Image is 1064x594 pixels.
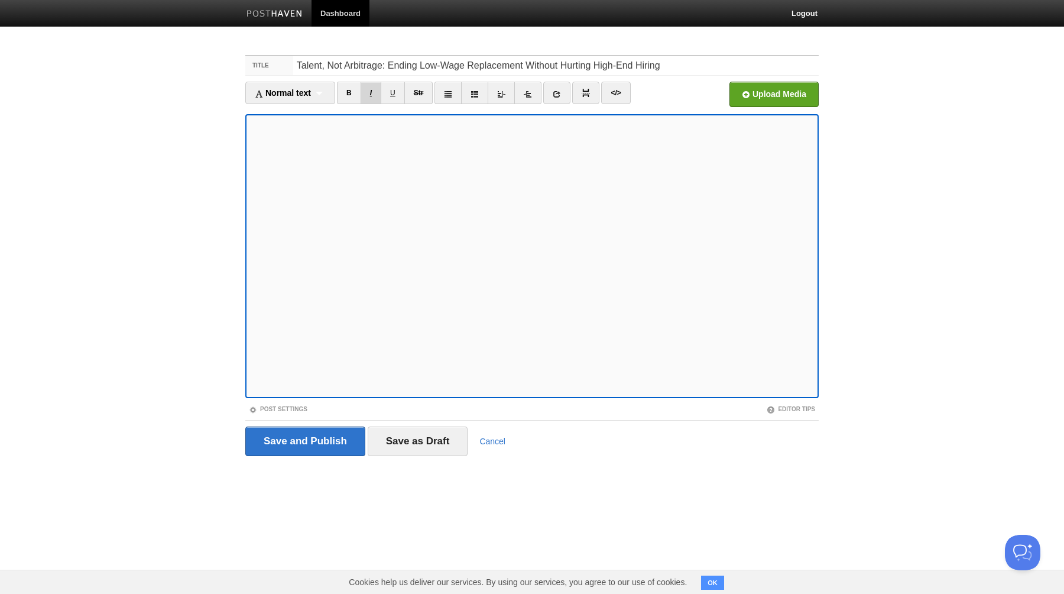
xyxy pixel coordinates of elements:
[701,576,724,590] button: OK
[337,570,699,594] span: Cookies help us deliver our services. By using our services, you agree to our use of cookies.
[1005,535,1040,570] iframe: Help Scout Beacon - Open
[368,427,468,456] input: Save as Draft
[361,82,381,104] a: I
[601,82,630,104] a: </>
[582,89,590,97] img: pagebreak-icon.png
[479,437,505,446] a: Cancel
[404,82,433,104] a: Str
[249,406,307,412] a: Post Settings
[381,82,405,104] a: U
[245,56,293,75] label: Title
[246,10,303,19] img: Posthaven-bar
[337,82,361,104] a: B
[767,406,815,412] a: Editor Tips
[255,88,311,98] span: Normal text
[414,89,424,97] del: Str
[245,427,365,456] input: Save and Publish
